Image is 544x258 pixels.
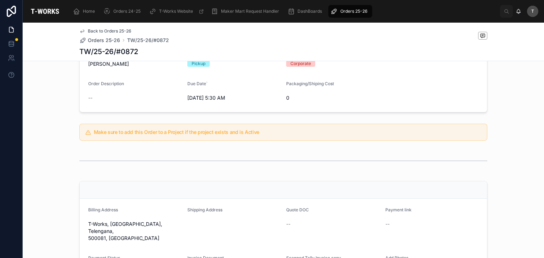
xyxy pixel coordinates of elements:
a: Maker Mart Request Handler [209,5,284,18]
span: Back to Orders 25-26 [88,28,131,34]
span: [PERSON_NAME] [88,60,182,68]
a: DashBoards [285,5,327,18]
span: Quote DOC [286,207,309,212]
span: Orders 25-26 [88,37,120,44]
div: Pickup [192,60,205,67]
img: App logo [28,6,62,17]
span: T [531,8,534,14]
span: Home [83,8,95,14]
span: Payment link [385,207,412,212]
span: Orders 25-26 [340,8,367,14]
span: -- [88,94,92,101]
h5: Make sure to add this Order to a Project if the project exists and is Active [94,130,481,135]
a: Back to Orders 25-26 [79,28,131,34]
span: DashBoards [297,8,322,14]
a: Orders 25-26 [328,5,372,18]
span: Order Description [88,81,124,86]
span: Orders 24-25 [113,8,141,14]
span: T-Works Website [159,8,193,14]
span: 0 [286,94,380,101]
span: [DATE] 5:30 AM [187,94,281,101]
span: -- [286,221,290,228]
a: Orders 24-25 [101,5,146,18]
a: Orders 25-26 [79,37,120,44]
span: T-Works, [GEOGRAPHIC_DATA], Telengana, 500081, [GEOGRAPHIC_DATA] [88,221,182,242]
span: Shipping Address [187,207,222,212]
span: Packaging/Shiping Cost [286,81,334,86]
h1: TW/25-26/#0872 [79,47,138,57]
span: Due Date` [187,81,208,86]
a: Home [71,5,100,18]
div: scrollable content [67,4,500,19]
span: Billing Address [88,207,118,212]
span: Maker Mart Request Handler [221,8,279,14]
span: -- [385,221,390,228]
a: T-Works Website [147,5,208,18]
div: Corporate [290,60,311,67]
a: TW/25-26/#0872 [127,37,169,44]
